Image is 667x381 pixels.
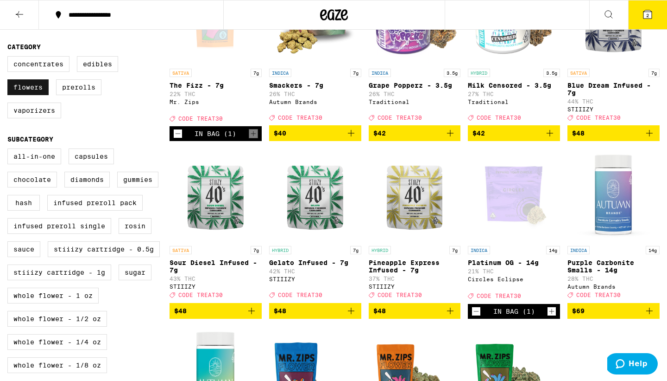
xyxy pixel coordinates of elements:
[369,284,461,290] div: STIIIZY
[567,149,660,241] img: Autumn Brands - Purple Carbonite Smalls - 14g
[178,116,223,122] span: CODE TREAT30
[567,149,660,303] a: Open page for Purple Carbonite Smalls - 14g from Autumn Brands
[468,246,490,254] p: INDICA
[170,276,262,282] p: 43% THC
[607,353,658,376] iframe: Opens a widget where you can find more information
[170,99,262,105] div: Mr. Zips
[170,149,262,241] img: STIIIZY - Sour Diesel Infused - 7g
[373,307,386,315] span: $48
[119,265,151,280] label: Sugar
[567,82,660,97] p: Blue Dream Infused - 7g
[170,82,262,89] p: The Fizz - 7g
[7,288,99,304] label: Whole Flower - 1 oz
[269,91,361,97] p: 26% THC
[572,307,585,315] span: $69
[119,218,151,234] label: Rosin
[269,82,361,89] p: Smackers - 7g
[576,115,621,121] span: CODE TREAT30
[174,307,187,315] span: $48
[350,69,361,77] p: 7g
[56,79,101,95] label: Prerolls
[493,308,535,315] div: In Bag (1)
[173,129,182,138] button: Decrement
[117,172,158,187] label: Gummies
[373,129,386,137] span: $42
[369,125,461,141] button: Add to bag
[572,129,585,137] span: $48
[468,99,560,105] div: Traditional
[170,259,262,274] p: Sour Diesel Infused - 7g
[170,303,262,319] button: Add to bag
[7,241,40,257] label: Sauce
[48,241,160,257] label: STIIIZY Cartridge - 0.5g
[369,99,461,105] div: Traditional
[269,259,361,266] p: Gelato Infused - 7g
[278,115,322,121] span: CODE TREAT30
[7,357,107,373] label: Whole Flower - 1/8 oz
[251,246,262,254] p: 7g
[7,79,49,95] label: Flowers
[369,69,391,77] p: INDICA
[249,129,258,138] button: Increment
[195,130,236,137] div: In Bag (1)
[7,334,107,350] label: Whole Flower - 1/4 oz
[369,259,461,274] p: Pineapple Express Infused - 7g
[7,103,61,118] label: Vaporizers
[567,284,660,290] div: Autumn Brands
[567,125,660,141] button: Add to bag
[269,246,291,254] p: HYBRID
[646,13,649,18] span: 2
[567,276,660,282] p: 28% THC
[646,246,660,254] p: 14g
[64,172,110,187] label: Diamonds
[449,246,460,254] p: 7g
[269,149,361,303] a: Open page for Gelato Infused - 7g from STIIIZY
[269,303,361,319] button: Add to bag
[369,91,461,97] p: 26% THC
[170,69,192,77] p: SATIVA
[369,246,391,254] p: HYBRID
[567,303,660,319] button: Add to bag
[369,82,461,89] p: Grape Popperz - 3.5g
[468,149,560,304] a: Open page for Platinum OG - 14g from Circles Eclipse
[547,307,556,316] button: Increment
[369,276,461,282] p: 37% THC
[269,125,361,141] button: Add to bag
[567,106,660,112] div: STIIIZY
[7,195,40,211] label: Hash
[567,259,660,274] p: Purple Carbonite Smalls - 14g
[7,172,57,187] label: Chocolate
[7,43,41,51] legend: Category
[378,115,422,121] span: CODE TREAT30
[7,265,111,280] label: STIIIZY Cartridge - 1g
[472,129,485,137] span: $42
[7,311,107,327] label: Whole Flower - 1/2 oz
[567,98,660,104] p: 44% THC
[468,125,560,141] button: Add to bag
[47,195,143,211] label: Infused Preroll Pack
[369,303,461,319] button: Add to bag
[7,149,61,164] label: All-In-One
[468,82,560,89] p: Milk Censored - 3.5g
[468,91,560,97] p: 27% THC
[546,246,560,254] p: 14g
[567,69,590,77] p: SATIVA
[7,218,111,234] label: Infused Preroll Single
[468,276,560,282] div: Circles Eclipse
[7,136,53,143] legend: Subcategory
[269,99,361,105] div: Autumn Brands
[468,259,560,266] p: Platinum OG - 14g
[77,56,118,72] label: Edibles
[477,115,521,121] span: CODE TREAT30
[350,246,361,254] p: 7g
[576,292,621,298] span: CODE TREAT30
[543,69,560,77] p: 3.5g
[170,246,192,254] p: SATIVA
[274,129,286,137] span: $40
[269,276,361,282] div: STIIIZY
[69,149,114,164] label: Capsules
[369,149,461,303] a: Open page for Pineapple Express Infused - 7g from STIIIZY
[269,149,361,241] img: STIIIZY - Gelato Infused - 7g
[170,284,262,290] div: STIIIZY
[178,292,223,298] span: CODE TREAT30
